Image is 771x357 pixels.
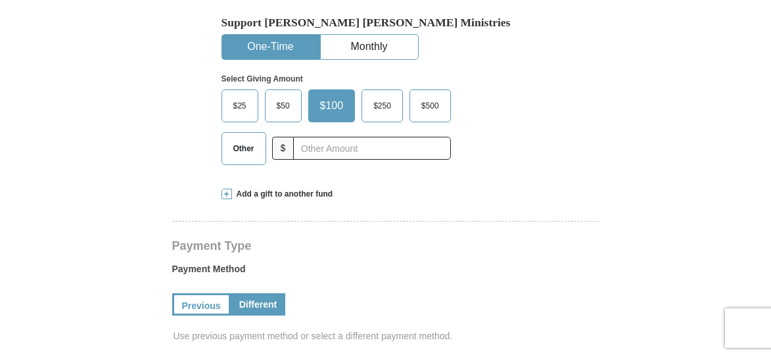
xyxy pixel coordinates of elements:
[293,137,450,160] input: Other Amount
[270,96,296,116] span: $50
[367,96,398,116] span: $250
[314,96,350,116] span: $100
[222,16,550,30] h5: Support [PERSON_NAME] [PERSON_NAME] Ministries
[222,74,303,83] strong: Select Giving Amount
[222,35,319,59] button: One-Time
[321,35,418,59] button: Monthly
[227,139,261,158] span: Other
[415,96,446,116] span: $500
[232,189,333,200] span: Add a gift to another fund
[272,137,294,160] span: $
[172,293,231,316] a: Previous
[231,293,286,316] a: Different
[174,329,601,343] span: Use previous payment method or select a different payment method.
[172,241,599,251] h4: Payment Type
[172,262,599,282] label: Payment Method
[227,96,253,116] span: $25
